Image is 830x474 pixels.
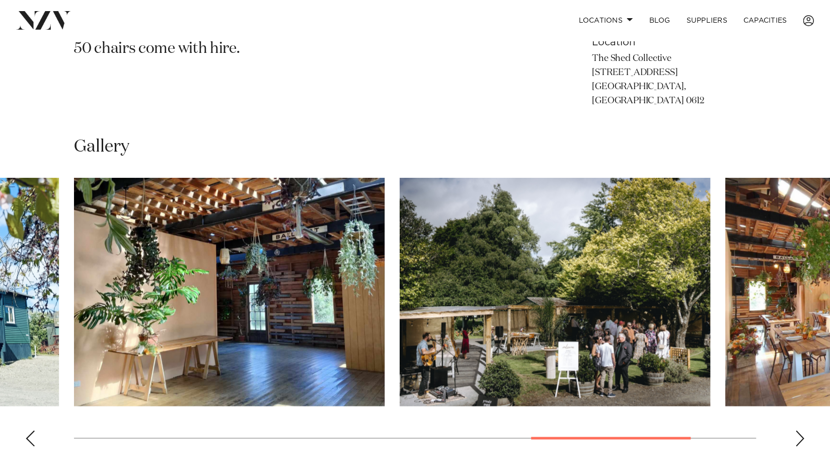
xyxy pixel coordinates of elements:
p: The Shed Collective [STREET_ADDRESS] [GEOGRAPHIC_DATA], [GEOGRAPHIC_DATA] 0612 [592,52,756,108]
h6: Location [592,35,756,50]
a: Capacities [735,10,795,31]
img: nzv-logo.png [16,11,71,29]
swiper-slide: 8 / 9 [400,178,710,406]
h2: Gallery [74,136,129,158]
a: SUPPLIERS [678,10,735,31]
swiper-slide: 7 / 9 [74,178,385,406]
a: BLOG [641,10,678,31]
a: Locations [570,10,641,31]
